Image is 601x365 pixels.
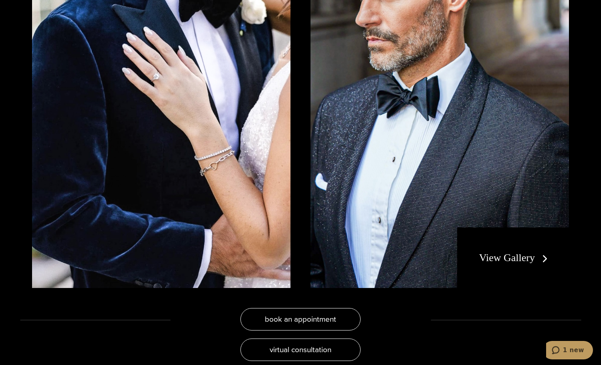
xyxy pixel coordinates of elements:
iframe: Opens a widget where you can chat to one of our agents [546,341,593,361]
a: View Gallery [479,252,551,264]
a: book an appointment [240,308,361,331]
span: book an appointment [265,313,336,325]
a: virtual consultation [240,339,361,361]
span: virtual consultation [270,344,331,355]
